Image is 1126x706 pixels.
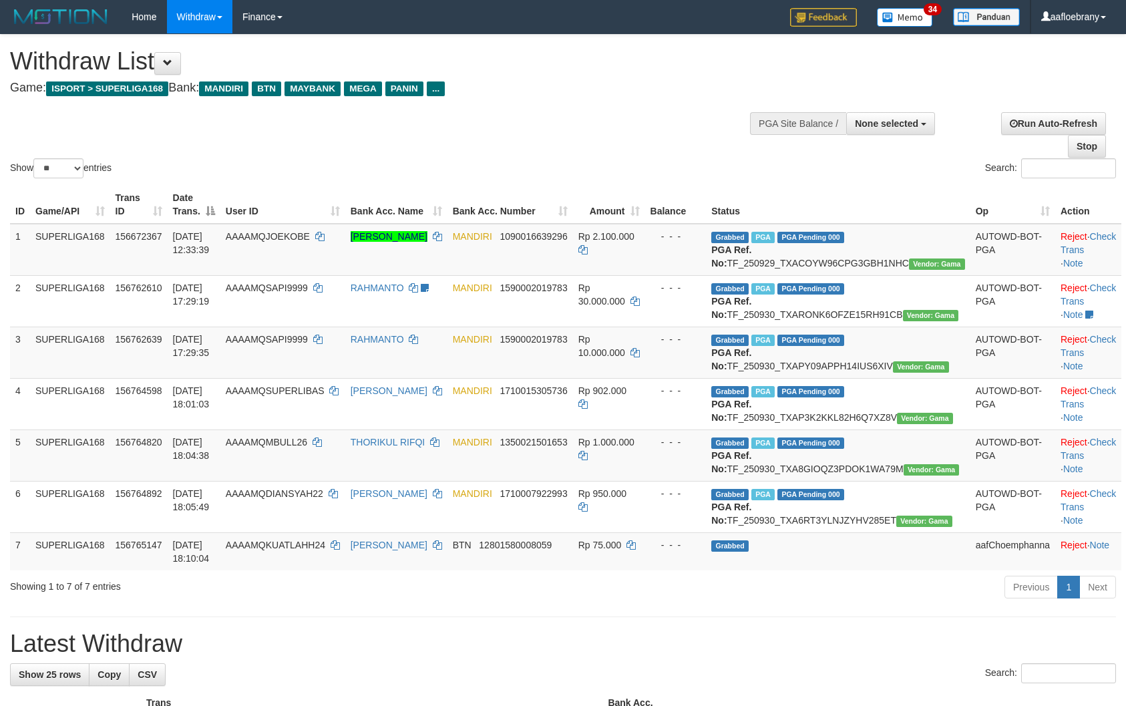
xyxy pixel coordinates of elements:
span: Vendor URL: https://trx31.1velocity.biz [893,361,949,373]
span: [DATE] 17:29:35 [173,334,210,358]
td: SUPERLIGA168 [30,532,110,570]
a: Reject [1061,334,1087,345]
th: Bank Acc. Number: activate to sort column ascending [447,186,573,224]
span: ... [427,81,445,96]
span: PGA Pending [777,283,844,295]
span: Copy 12801580008059 to clipboard [479,540,552,550]
button: None selected [846,112,935,135]
span: Rp 902.000 [578,385,626,396]
td: TF_250930_TXARONK6OFZE15RH91CB [706,275,970,327]
span: Vendor URL: https://trx31.1velocity.biz [909,258,965,270]
th: Date Trans.: activate to sort column descending [168,186,220,224]
span: Rp 10.000.000 [578,334,625,358]
td: 7 [10,532,30,570]
td: · [1055,532,1121,570]
span: 34 [924,3,942,15]
div: - - - [650,487,701,500]
span: CSV [138,669,157,680]
a: [PERSON_NAME] [351,488,427,499]
span: Rp 1.000.000 [578,437,634,448]
span: Rp 2.100.000 [578,231,634,242]
span: 156764598 [116,385,162,396]
div: - - - [650,384,701,397]
span: 156765147 [116,540,162,550]
th: Action [1055,186,1121,224]
span: Grabbed [711,540,749,552]
td: AUTOWD-BOT-PGA [970,327,1055,378]
span: Grabbed [711,386,749,397]
label: Show entries [10,158,112,178]
span: Marked by aafsengchandara [751,335,775,346]
span: MANDIRI [453,437,492,448]
th: Bank Acc. Name: activate to sort column ascending [345,186,447,224]
span: Rp 950.000 [578,488,626,499]
h4: Game: Bank: [10,81,737,95]
span: [DATE] 12:33:39 [173,231,210,255]
a: Copy [89,663,130,686]
td: · · [1055,429,1121,481]
span: BTN [453,540,472,550]
td: 2 [10,275,30,327]
td: 5 [10,429,30,481]
b: PGA Ref. No: [711,347,751,371]
span: MANDIRI [453,283,492,293]
td: · · [1055,481,1121,532]
a: Check Trans [1061,283,1116,307]
div: - - - [650,435,701,449]
td: AUTOWD-BOT-PGA [970,224,1055,276]
td: AUTOWD-BOT-PGA [970,275,1055,327]
span: 156764820 [116,437,162,448]
span: AAAAMQMBULL26 [226,437,307,448]
a: Reject [1061,437,1087,448]
a: Reject [1061,283,1087,293]
td: SUPERLIGA168 [30,481,110,532]
span: [DATE] 18:01:03 [173,385,210,409]
b: PGA Ref. No: [711,502,751,526]
span: Copy 1090016639296 to clipboard [500,231,567,242]
td: AUTOWD-BOT-PGA [970,481,1055,532]
span: AAAAMQDIANSYAH22 [226,488,323,499]
a: Note [1063,464,1083,474]
h1: Latest Withdraw [10,631,1116,657]
td: · · [1055,275,1121,327]
td: SUPERLIGA168 [30,378,110,429]
span: Vendor URL: https://trx31.1velocity.biz [896,516,952,527]
span: Show 25 rows [19,669,81,680]
a: [PERSON_NAME] [351,540,427,550]
span: 156672367 [116,231,162,242]
th: Status [706,186,970,224]
span: AAAAMQSUPERLIBAS [226,385,325,396]
th: Amount: activate to sort column ascending [573,186,645,224]
span: Rp 30.000.000 [578,283,625,307]
b: PGA Ref. No: [711,450,751,474]
td: 3 [10,327,30,378]
a: CSV [129,663,166,686]
td: aafChoemphanna [970,532,1055,570]
span: Copy 1710007922993 to clipboard [500,488,567,499]
a: Check Trans [1061,334,1116,358]
span: AAAAMQSAPI9999 [226,283,308,293]
span: PGA Pending [777,232,844,243]
a: Note [1063,258,1083,269]
img: Feedback.jpg [790,8,857,27]
span: AAAAMQJOEKOBE [226,231,310,242]
a: THORIKUL RIFQI [351,437,425,448]
span: 156762639 [116,334,162,345]
a: Note [1063,515,1083,526]
a: Run Auto-Refresh [1001,112,1106,135]
td: · · [1055,224,1121,276]
td: SUPERLIGA168 [30,429,110,481]
span: BTN [252,81,281,96]
td: AUTOWD-BOT-PGA [970,378,1055,429]
input: Search: [1021,158,1116,178]
div: Showing 1 to 7 of 7 entries [10,574,459,593]
span: [DATE] 18:04:38 [173,437,210,461]
a: Reject [1061,385,1087,396]
input: Search: [1021,663,1116,683]
th: User ID: activate to sort column ascending [220,186,345,224]
div: PGA Site Balance / [750,112,846,135]
a: Check Trans [1061,231,1116,255]
div: - - - [650,538,701,552]
h1: Withdraw List [10,48,737,75]
span: PGA Pending [777,437,844,449]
